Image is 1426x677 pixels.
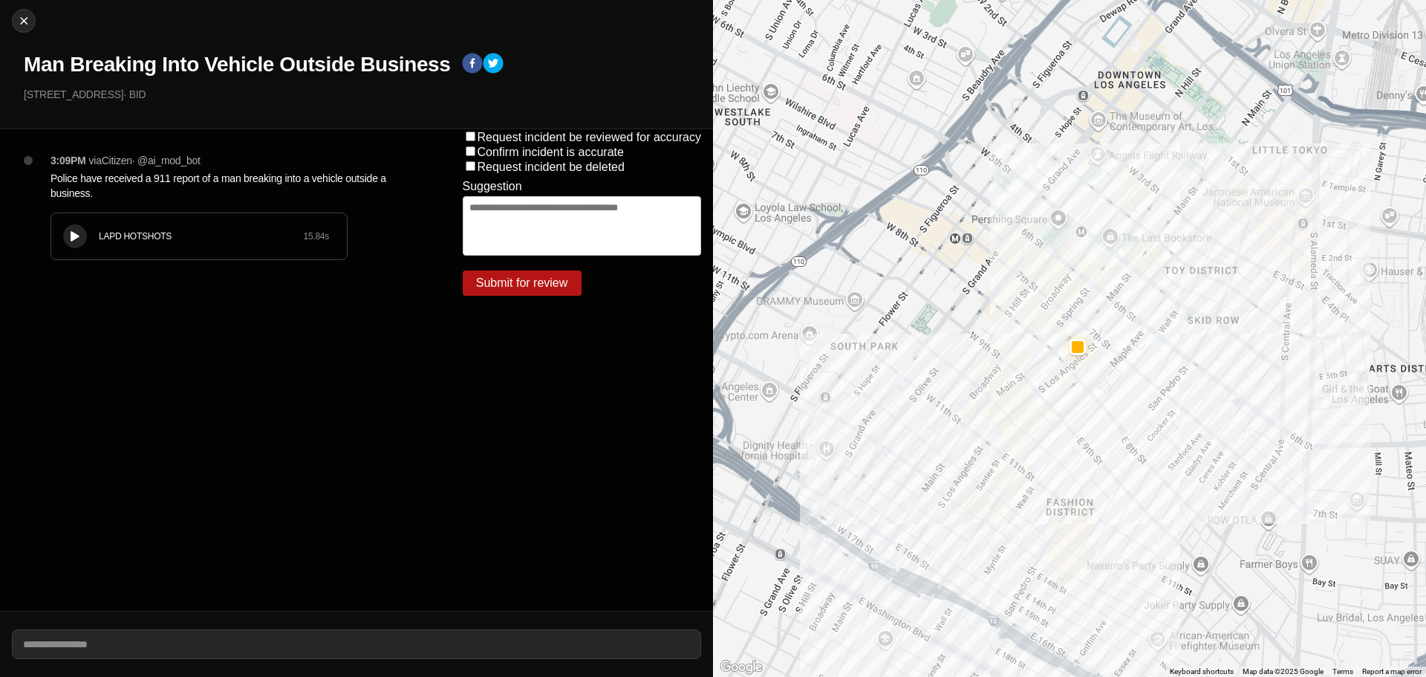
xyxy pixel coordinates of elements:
label: Request incident be reviewed for accuracy [478,131,702,143]
p: [STREET_ADDRESS] · BID [24,87,701,102]
label: Suggestion [463,180,522,193]
h1: Man Breaking Into Vehicle Outside Business [24,51,450,78]
button: twitter [483,53,504,77]
p: 3:09PM [51,153,86,168]
a: Report a map error [1362,667,1422,676]
button: cancel [12,9,36,33]
p: via Citizen · @ ai_mod_bot [89,153,201,168]
label: Request incident be deleted [478,161,625,173]
div: LAPD HOTSHOTS [99,230,303,242]
div: 15.84 s [303,230,329,242]
span: Map data ©2025 Google [1243,667,1324,676]
label: Confirm incident is accurate [478,146,624,158]
p: Police have received a 911 report of a man breaking into a vehicle outside a business. [51,171,403,201]
button: facebook [462,53,483,77]
a: Terms [1332,667,1353,676]
img: cancel [16,13,31,28]
a: Open this area in Google Maps (opens a new window) [717,658,766,677]
button: Submit for review [463,271,582,296]
img: Google [717,658,766,677]
button: Keyboard shortcuts [1170,667,1234,677]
